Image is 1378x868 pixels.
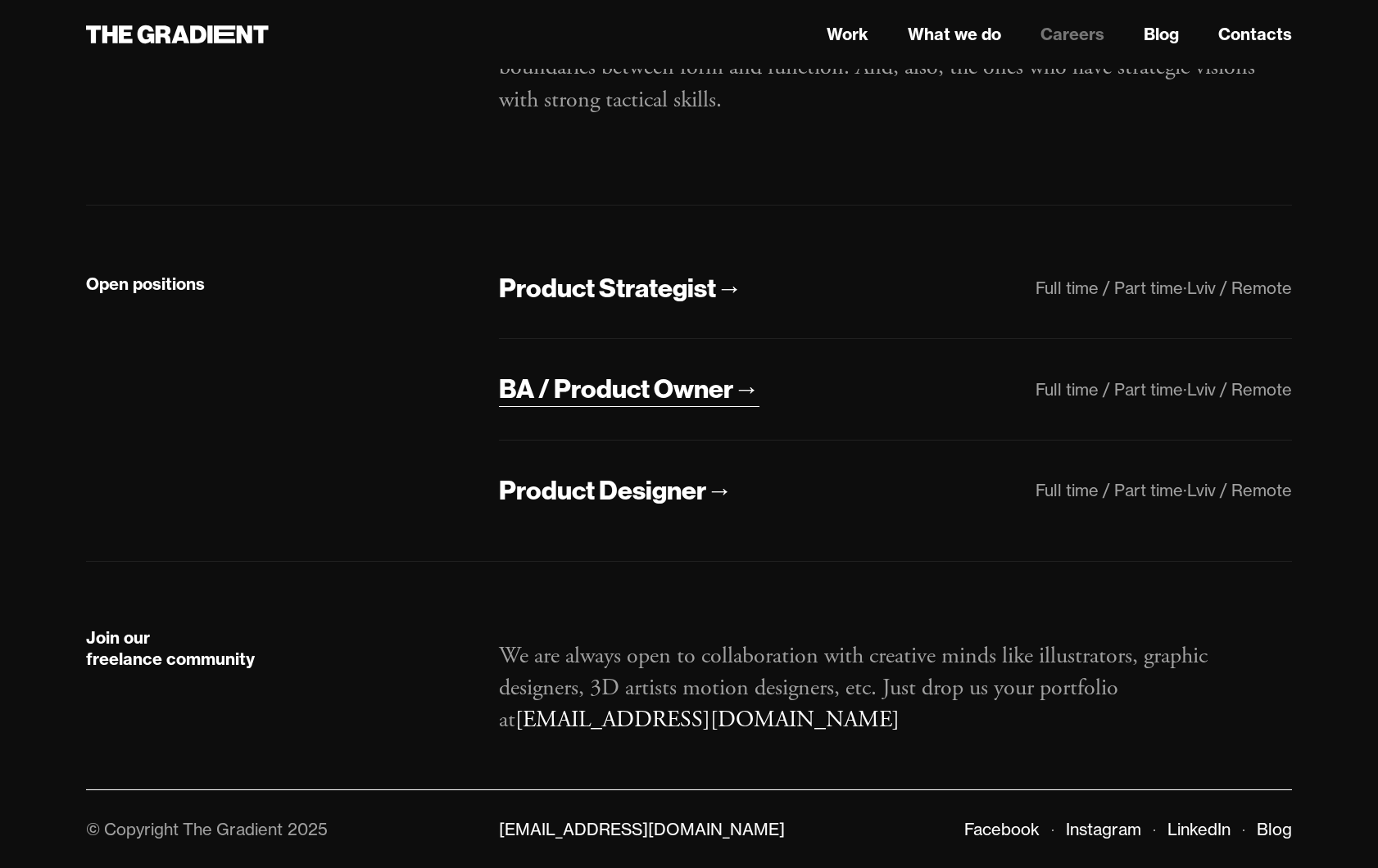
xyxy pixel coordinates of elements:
div: © Copyright The Gradient [86,819,283,839]
div: Full time / Part time [1036,278,1183,298]
div: BA / Product Owner [499,372,733,406]
p: We are always open to collaboration with creative minds like illustrators, graphic designers, 3D ... [499,640,1292,737]
div: Product Designer [499,473,706,508]
a: Blog [1257,819,1292,839]
div: → [733,372,759,406]
div: Product Strategist [499,271,716,305]
div: → [706,473,732,508]
div: Lviv / Remote [1187,480,1292,500]
strong: Open positions [86,274,205,294]
a: Product Designer→ [499,473,732,509]
a: Instagram [1066,819,1141,839]
a: Careers [1040,22,1104,47]
div: 2025 [288,819,328,839]
a: What we do [908,22,1001,47]
div: Full time / Part time [1036,480,1183,500]
div: · [1183,278,1187,298]
a: LinkedIn [1167,819,1231,839]
div: · [1183,480,1187,500]
div: Lviv / Remote [1187,379,1292,400]
a: Product Strategist→ [499,271,742,306]
a: [EMAIL_ADDRESS][DOMAIN_NAME] [499,819,785,839]
a: Work [827,22,868,47]
div: Lviv / Remote [1187,278,1292,298]
div: Full time / Part time [1036,379,1183,400]
a: [EMAIL_ADDRESS][DOMAIN_NAME] [515,705,900,735]
div: → [716,271,742,305]
strong: Join our freelance community [86,627,255,669]
a: BA / Product Owner→ [499,372,759,407]
div: · [1183,379,1187,400]
a: Contacts [1218,22,1292,47]
a: Blog [1144,22,1179,47]
a: Facebook [964,819,1040,839]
